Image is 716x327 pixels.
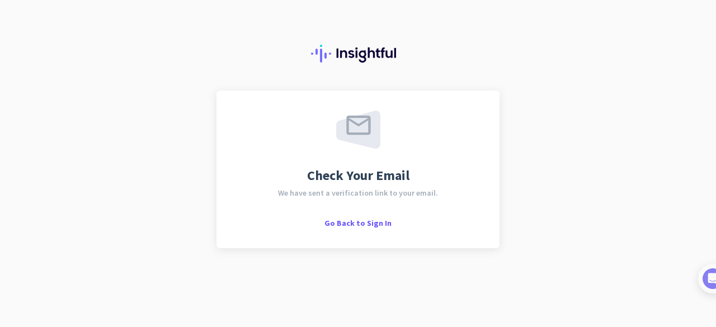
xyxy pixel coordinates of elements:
[336,111,380,149] img: email-sent
[324,218,392,228] span: Go Back to Sign In
[278,189,438,197] span: We have sent a verification link to your email.
[307,169,409,182] span: Check Your Email
[311,45,405,63] img: Insightful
